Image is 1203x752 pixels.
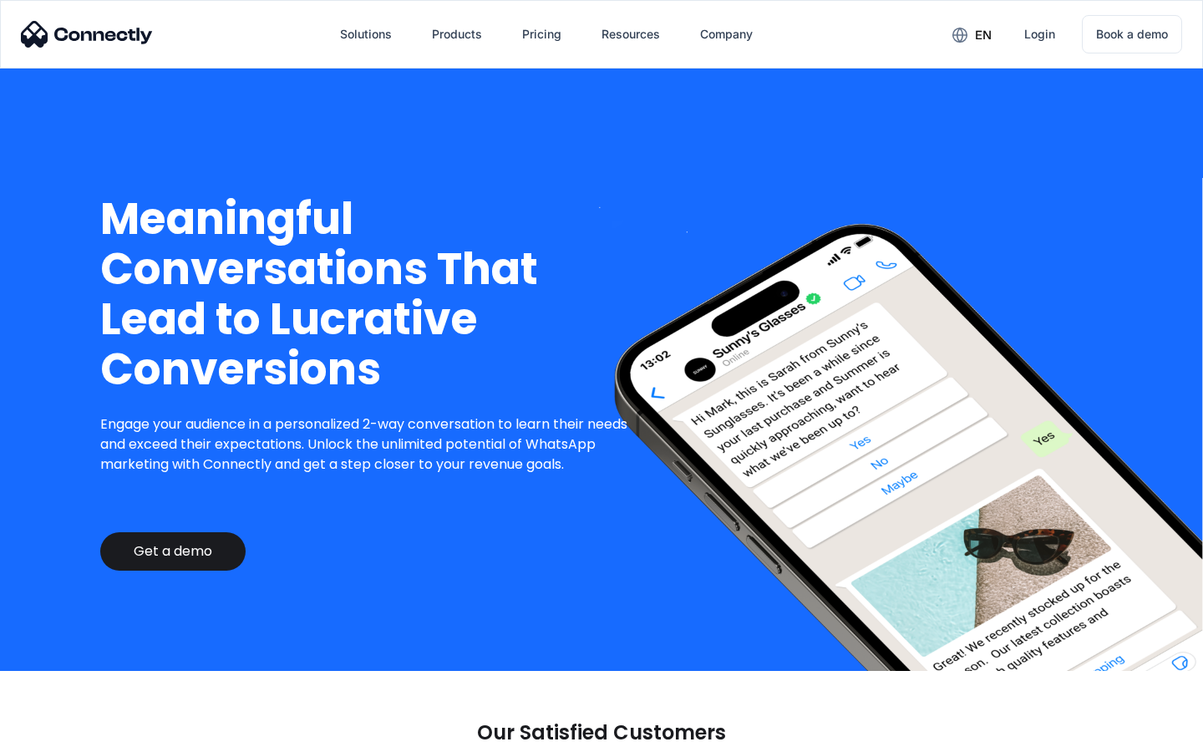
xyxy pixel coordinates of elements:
a: Book a demo [1082,15,1182,53]
div: Company [700,23,753,46]
img: Connectly Logo [21,21,153,48]
div: Products [432,23,482,46]
div: Resources [601,23,660,46]
aside: Language selected: English [17,723,100,746]
a: Login [1011,14,1068,54]
p: Engage your audience in a personalized 2-way conversation to learn their needs and exceed their e... [100,414,641,475]
div: Solutions [340,23,392,46]
div: Get a demo [134,543,212,560]
div: Login [1024,23,1055,46]
div: en [975,23,992,47]
a: Pricing [509,14,575,54]
p: Our Satisfied Customers [477,721,726,744]
h1: Meaningful Conversations That Lead to Lucrative Conversions [100,194,641,394]
div: Pricing [522,23,561,46]
a: Get a demo [100,532,246,571]
ul: Language list [33,723,100,746]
